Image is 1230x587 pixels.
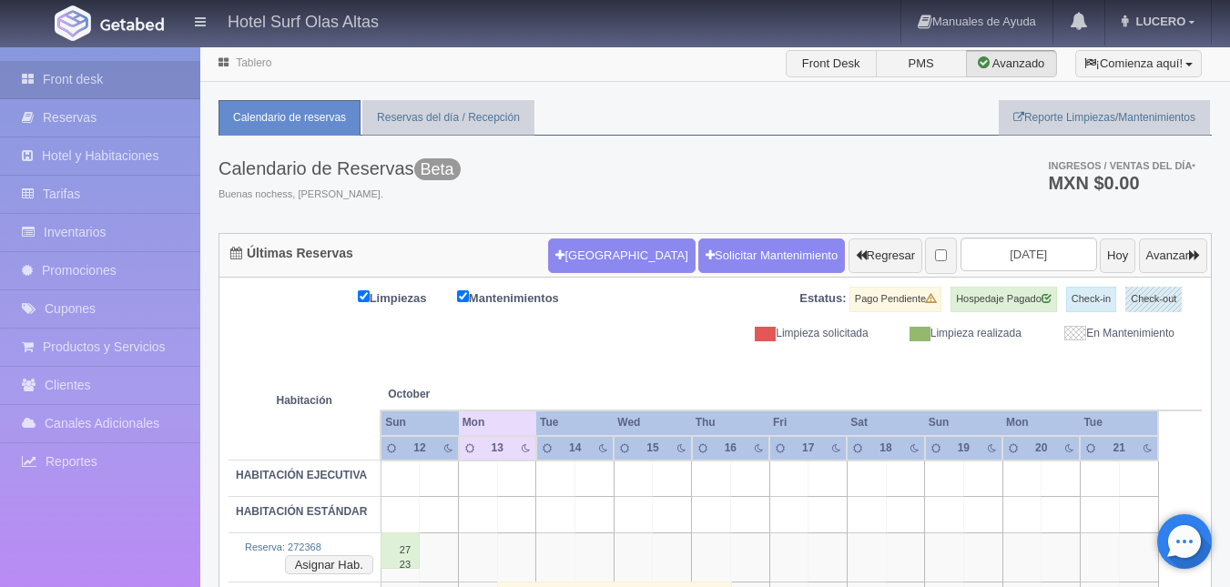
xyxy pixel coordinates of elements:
label: Estatus: [799,290,846,308]
label: PMS [876,50,967,77]
div: 16 [719,440,742,456]
span: Beta [414,158,461,180]
input: Mantenimientos [457,290,469,302]
button: Asignar Hab. [285,555,373,575]
label: Avanzado [966,50,1057,77]
span: October [388,387,529,402]
div: 13 [486,440,509,456]
label: Check-out [1125,287,1182,312]
button: Hoy [1100,238,1135,273]
div: 12 [408,440,431,456]
div: 19 [952,440,975,456]
label: Hospedaje Pagado [950,287,1057,312]
div: 14 [564,440,586,456]
div: 15 [641,440,664,456]
th: Tue [536,410,614,435]
img: Getabed [55,5,91,41]
label: Mantenimientos [457,287,586,308]
a: Reporte Limpiezas/Mantenimientos [999,100,1210,136]
strong: Habitación [276,394,331,407]
button: ¡Comienza aquí! [1075,50,1202,77]
label: Limpiezas [358,287,454,308]
button: Regresar [849,238,922,273]
label: Front Desk [786,50,877,77]
th: Tue [1080,410,1158,435]
label: Pago Pendiente [849,287,941,312]
h4: Hotel Surf Olas Altas [228,9,379,32]
span: Ingresos / Ventas del día [1048,160,1195,171]
div: 21 [1108,440,1131,456]
th: Thu [692,410,769,435]
div: Limpieza solicitada [729,326,882,341]
button: [GEOGRAPHIC_DATA] [548,238,695,273]
a: Tablero [236,56,271,69]
th: Sun [381,410,458,435]
div: 272368 / [PERSON_NAME] [381,532,420,569]
div: En Mantenimiento [1035,326,1188,341]
div: 20 [1030,440,1052,456]
span: LUCERO [1131,15,1185,28]
h3: Calendario de Reservas [219,158,461,178]
div: Limpieza realizada [882,326,1035,341]
button: Avanzar [1139,238,1207,273]
h3: MXN $0.00 [1048,174,1195,192]
img: Getabed [100,17,164,31]
th: Sat [847,410,924,435]
a: Solicitar Mantenimiento [698,238,845,273]
b: HABITACIÓN ESTÁNDAR [236,505,367,518]
a: Reserva: 272368 [245,541,321,552]
input: Limpiezas [358,290,370,302]
h4: Últimas Reservas [230,247,353,260]
a: Reservas del día / Recepción [362,100,534,136]
a: Calendario de reservas [219,100,361,136]
th: Mon [459,410,536,435]
th: Mon [1002,410,1080,435]
th: Wed [614,410,691,435]
th: Fri [769,410,847,435]
span: Buenas nochess, [PERSON_NAME]. [219,187,461,202]
b: HABITACIÓN EJECUTIVA [236,469,367,481]
div: 17 [797,440,819,456]
th: Sun [925,410,1002,435]
label: Check-in [1066,287,1116,312]
div: 18 [874,440,897,456]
